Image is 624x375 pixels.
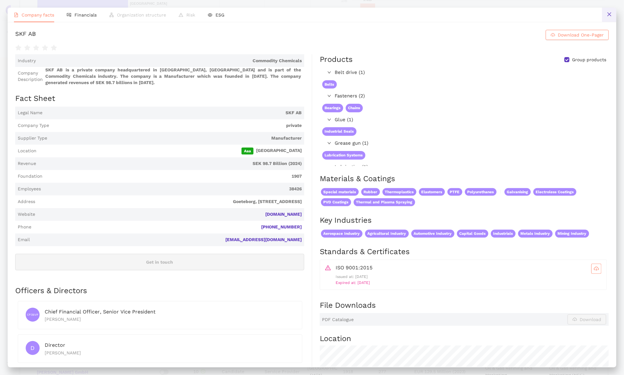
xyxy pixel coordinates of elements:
[327,94,331,98] span: right
[18,237,30,243] span: Email
[320,162,608,172] div: Lubrication (1)
[18,199,35,205] span: Address
[27,311,38,318] span: CFOSVP
[45,110,302,116] span: SKF AB
[45,67,302,86] span: SKF AB is a private company headquartered in [GEOGRAPHIC_DATA], [GEOGRAPHIC_DATA] and is part of ...
[320,115,608,125] div: Glue (1)
[322,104,343,112] span: Bearings
[327,165,331,169] span: right
[22,12,54,17] span: Company facts
[411,230,454,238] span: Automotive Industry
[45,342,65,348] span: Director
[325,264,331,271] span: warning
[354,198,415,206] span: Thermal and Plasma Spraying
[42,45,48,51] span: star
[33,45,39,51] span: star
[320,247,609,257] h2: Standards & Certificates
[447,188,462,196] span: PTFE
[491,230,516,238] span: Industrials
[591,264,601,274] button: cloud-download
[320,68,608,78] div: Belt drive (1)
[67,13,71,17] span: fund-view
[327,141,331,145] span: right
[322,151,365,160] span: Lubrication Systems
[546,30,609,40] button: cloud-downloadDownload One-Pager
[320,215,609,226] h2: Key Industries
[18,224,31,230] span: Phone
[336,264,601,274] div: ISO 9001:2015
[18,122,49,129] span: Company Type
[346,104,363,112] span: Chains
[18,211,35,218] span: Website
[45,349,294,356] div: [PERSON_NAME]
[24,45,30,51] span: star
[569,57,609,63] span: Group products
[335,92,606,100] span: Fasteners (2)
[31,341,35,355] span: D
[320,300,609,311] h2: File Downloads
[50,135,302,141] span: Manufacturer
[336,280,370,285] span: Expired at: [DATE]
[322,317,354,323] span: PDF Catalogue
[457,230,488,238] span: Capital Goods
[551,33,555,38] span: cloud-download
[38,58,302,64] span: Commodity Chemicals
[18,70,43,82] span: Company Description
[45,316,294,323] div: [PERSON_NAME]
[38,199,302,205] span: Goeteborg, [STREET_ADDRESS]
[117,12,166,17] span: Organization structure
[321,230,363,238] span: Aerospace Industry
[465,188,497,196] span: Polyurethanes
[322,80,337,89] span: Belts
[320,333,609,344] h2: Location
[15,45,22,51] span: star
[18,110,42,116] span: Legal Name
[383,188,416,196] span: Thermoplastics
[335,140,606,147] span: Grease gun (1)
[602,8,616,22] button: close
[322,127,357,136] span: Industrial Seals
[18,135,47,141] span: Supplier Type
[43,186,302,192] span: 38426
[45,309,156,315] span: Chief Financial Officer, Senior Vice President
[15,286,304,296] h2: Officers & Directors
[216,12,224,17] span: ESG
[18,161,36,167] span: Revenue
[15,30,36,40] div: SKF AB
[518,230,553,238] span: Metals Industry
[18,186,41,192] span: Employees
[321,198,351,206] span: PVD Coatings
[320,174,609,184] h2: Materials & Coatings
[208,13,212,17] span: eye
[320,91,608,101] div: Fasteners (2)
[109,13,114,17] span: apartment
[555,230,589,238] span: Mining Industry
[321,188,359,196] span: Special materials
[361,188,380,196] span: Rubber
[15,93,304,104] h2: Fact Sheet
[327,118,331,122] span: right
[533,188,576,196] span: Electroless Coatings
[18,173,42,180] span: Foundation
[335,163,606,171] span: Lubrication (1)
[320,138,608,148] div: Grease gun (1)
[505,188,531,196] span: Galvanising
[52,122,302,129] span: private
[39,161,302,167] span: SEK 98.7 Billion (2024)
[336,274,601,280] p: Issued at: [DATE]
[74,12,97,17] span: Financials
[51,45,57,51] span: star
[558,31,604,38] span: Download One-Pager
[45,173,302,180] span: 1907
[241,148,254,155] span: Aaa
[186,12,195,17] span: Risk
[327,70,331,74] span: right
[179,13,183,17] span: warning
[335,69,606,76] span: Belt drive (1)
[39,148,302,155] span: [GEOGRAPHIC_DATA]
[320,54,353,65] div: Products
[365,230,409,238] span: Agricultural Industry
[607,12,612,17] span: close
[335,116,606,124] span: Glue (1)
[18,148,36,154] span: Location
